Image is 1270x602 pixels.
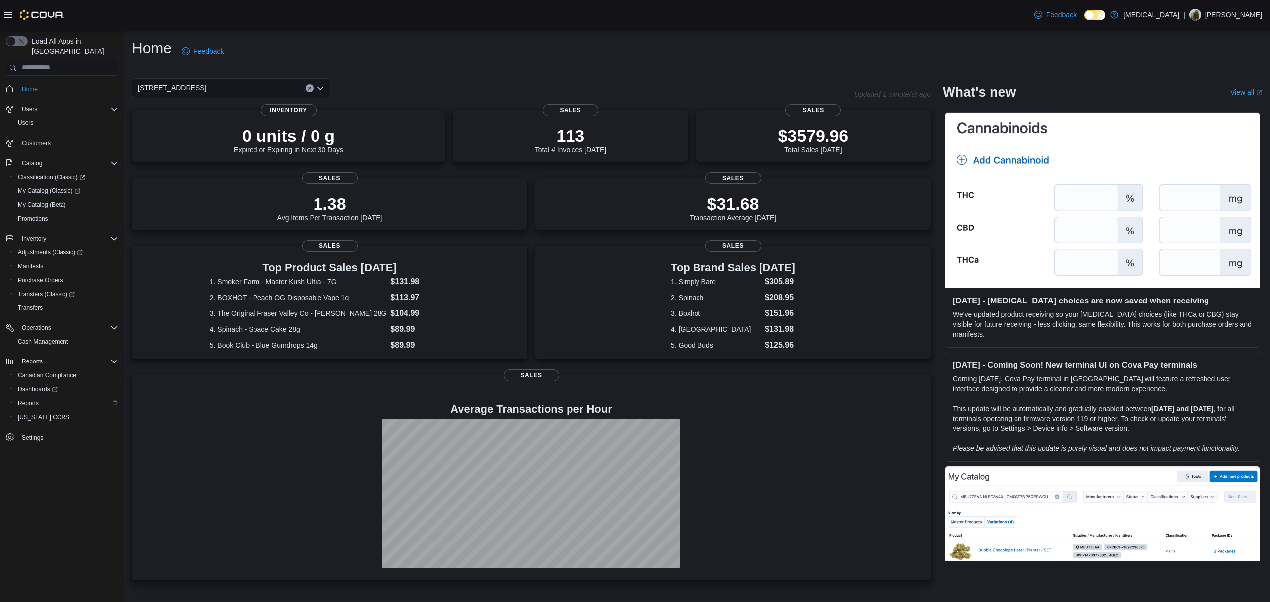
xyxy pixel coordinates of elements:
[10,170,122,184] a: Classification (Classic)
[22,105,37,113] span: Users
[390,323,449,335] dd: $89.99
[10,273,122,287] button: Purchase Orders
[10,335,122,349] button: Cash Management
[953,444,1240,452] em: Please be advised that this update is purely visual and does not impact payment functionality.
[690,194,777,214] p: $31.68
[6,78,118,471] nav: Complex example
[18,276,63,284] span: Purchase Orders
[140,403,923,415] h4: Average Transactions per Hour
[18,157,46,169] button: Catalog
[671,293,761,302] dt: 2. Spinach
[18,201,66,209] span: My Catalog (Beta)
[390,307,449,319] dd: $104.99
[14,336,118,348] span: Cash Management
[317,84,324,92] button: Open list of options
[765,276,795,288] dd: $305.89
[277,194,382,214] p: 1.38
[14,117,37,129] a: Users
[671,277,761,287] dt: 1. Simply Bare
[14,302,47,314] a: Transfers
[14,302,118,314] span: Transfers
[14,397,118,409] span: Reports
[14,369,118,381] span: Canadian Compliance
[2,156,122,170] button: Catalog
[10,259,122,273] button: Manifests
[18,290,75,298] span: Transfers (Classic)
[953,360,1252,370] h3: [DATE] - Coming Soon! New terminal UI on Cova Pay terminals
[535,126,606,146] p: 113
[18,356,47,367] button: Reports
[953,309,1252,339] p: We've updated product receiving so your [MEDICAL_DATA] choices (like THCa or CBG) stay visible fo...
[690,194,777,222] div: Transaction Average [DATE]
[778,126,848,154] div: Total Sales [DATE]
[14,383,62,395] a: Dashboards
[10,301,122,315] button: Transfers
[234,126,343,146] p: 0 units / 0 g
[234,126,343,154] div: Expired or Expiring in Next 30 Days
[18,338,68,346] span: Cash Management
[18,385,58,393] span: Dashboards
[18,262,43,270] span: Manifests
[10,396,122,410] button: Reports
[390,276,449,288] dd: $131.98
[765,307,795,319] dd: $151.96
[14,336,72,348] a: Cash Management
[18,233,50,244] button: Inventory
[2,232,122,245] button: Inventory
[2,355,122,368] button: Reports
[18,371,76,379] span: Canadian Compliance
[1030,5,1080,25] a: Feedback
[778,126,848,146] p: $3579.96
[14,185,84,197] a: My Catalog (Classic)
[22,139,51,147] span: Customers
[14,171,118,183] span: Classification (Classic)
[18,215,48,223] span: Promotions
[14,213,118,225] span: Promotions
[18,157,118,169] span: Catalog
[10,410,122,424] button: [US_STATE] CCRS
[953,374,1252,394] p: Coming [DATE], Cova Pay terminal in [GEOGRAPHIC_DATA] will feature a refreshed user interface des...
[261,104,317,116] span: Inventory
[1151,405,1213,413] strong: [DATE] and [DATE]
[1256,90,1262,96] svg: External link
[1189,9,1201,21] div: Aaron Featherstone
[22,324,51,332] span: Operations
[10,245,122,259] a: Adjustments (Classic)
[1183,9,1185,21] p: |
[390,339,449,351] dd: $89.99
[10,116,122,130] button: Users
[2,102,122,116] button: Users
[671,262,795,274] h3: Top Brand Sales [DATE]
[18,137,55,149] a: Customers
[543,104,598,116] span: Sales
[302,172,358,184] span: Sales
[18,322,55,334] button: Operations
[18,304,43,312] span: Transfers
[22,358,43,365] span: Reports
[18,137,118,149] span: Customers
[178,41,228,61] a: Feedback
[210,324,387,334] dt: 4. Spinach - Space Cake 28g
[18,83,42,95] a: Home
[14,288,79,300] a: Transfers (Classic)
[1205,9,1262,21] p: [PERSON_NAME]
[705,240,761,252] span: Sales
[302,240,358,252] span: Sales
[18,173,85,181] span: Classification (Classic)
[18,413,69,421] span: [US_STATE] CCRS
[705,172,761,184] span: Sales
[2,321,122,335] button: Operations
[1084,10,1105,20] input: Dark Mode
[210,293,387,302] dt: 2. BOXHOT - Peach OG Disposable Vape 1g
[14,246,87,258] a: Adjustments (Classic)
[18,103,41,115] button: Users
[138,82,206,94] span: [STREET_ADDRESS]
[14,411,118,423] span: Washington CCRS
[535,126,606,154] div: Total # Invoices [DATE]
[28,36,118,56] span: Load All Apps in [GEOGRAPHIC_DATA]
[14,274,118,286] span: Purchase Orders
[14,411,73,423] a: [US_STATE] CCRS
[306,84,314,92] button: Clear input
[277,194,382,222] div: Avg Items Per Transaction [DATE]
